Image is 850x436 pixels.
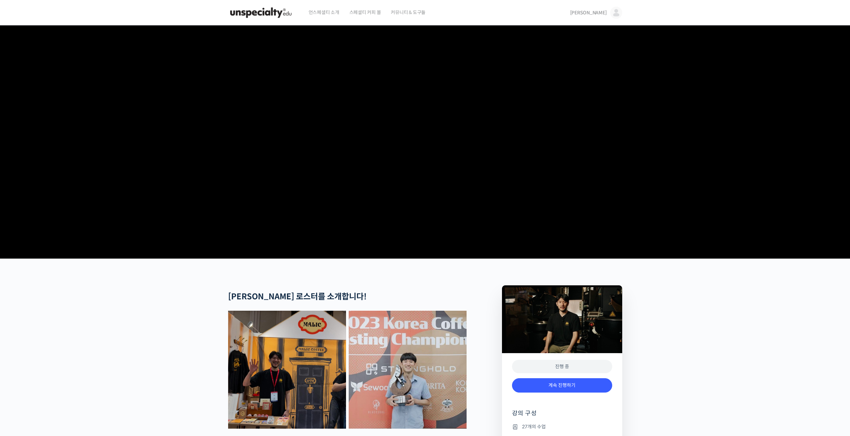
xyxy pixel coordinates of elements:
[512,378,612,393] a: 계속 진행하기
[570,10,607,16] span: [PERSON_NAME]
[512,423,612,431] li: 27개의 수업
[228,292,367,302] strong: [PERSON_NAME] 로스터를 소개합니다!
[512,409,612,423] h4: 강의 구성
[512,360,612,374] div: 진행 중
